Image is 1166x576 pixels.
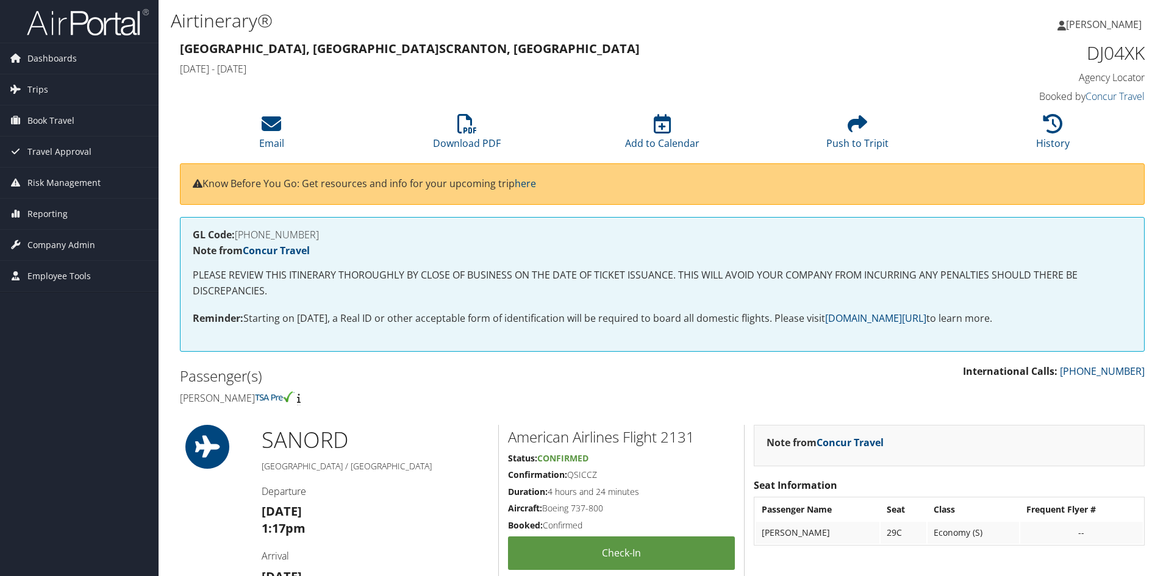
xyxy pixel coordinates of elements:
strong: [GEOGRAPHIC_DATA], [GEOGRAPHIC_DATA] Scranton, [GEOGRAPHIC_DATA] [180,40,640,57]
a: Concur Travel [243,244,310,257]
strong: Aircraft: [508,502,542,514]
a: [PERSON_NAME] [1057,6,1154,43]
td: Economy (S) [928,522,1019,544]
h5: 4 hours and 24 minutes [508,486,735,498]
a: [PHONE_NUMBER] [1060,364,1145,378]
strong: Note from [767,436,884,449]
span: Reporting [27,199,68,229]
span: Travel Approval [27,137,91,167]
span: Book Travel [27,105,74,136]
a: Email [259,121,284,150]
h2: American Airlines Flight 2131 [508,427,735,447]
a: Concur Travel [817,436,884,449]
span: Confirmed [537,452,588,464]
span: Risk Management [27,168,101,198]
a: Check-in [508,536,735,570]
a: Download PDF [433,121,501,150]
p: Starting on [DATE], a Real ID or other acceptable form of identification will be required to boar... [193,311,1132,327]
img: airportal-logo.png [27,8,149,37]
a: here [515,177,536,190]
a: History [1036,121,1070,150]
h5: [GEOGRAPHIC_DATA] / [GEOGRAPHIC_DATA] [262,460,489,472]
h4: Agency Locator [917,71,1145,84]
h4: Arrival [262,549,489,563]
strong: Seat Information [754,478,837,492]
a: Push to Tripit [826,121,889,150]
th: Class [928,499,1019,521]
h4: [PHONE_NUMBER] [193,230,1132,240]
h4: Booked by [917,90,1145,103]
a: [DOMAIN_NAME][URL] [825,311,926,325]
span: Trips [27,74,48,105]
strong: [DATE] [262,503,302,519]
td: 29C [881,522,926,544]
img: tsa-precheck.png [255,391,295,402]
h5: Confirmed [508,519,735,532]
strong: 1:17pm [262,520,306,536]
h5: QSICCZ [508,469,735,481]
h1: Airtinerary® [171,8,826,34]
h5: Boeing 737-800 [508,502,735,514]
td: [PERSON_NAME] [756,522,879,544]
div: -- [1026,527,1137,538]
strong: Status: [508,452,537,464]
h2: Passenger(s) [180,366,653,386]
strong: Duration: [508,486,548,497]
p: Know Before You Go: Get resources and info for your upcoming trip [193,176,1132,192]
h4: Departure [262,485,489,498]
span: [PERSON_NAME] [1066,18,1142,31]
th: Frequent Flyer # [1020,499,1143,521]
h1: DJ04XK [917,40,1145,66]
th: Seat [881,499,926,521]
strong: Note from [193,244,310,257]
p: PLEASE REVIEW THIS ITINERARY THOROUGHLY BY CLOSE OF BUSINESS ON THE DATE OF TICKET ISSUANCE. THIS... [193,268,1132,299]
h1: SAN ORD [262,425,489,455]
th: Passenger Name [756,499,879,521]
a: Add to Calendar [625,121,699,150]
strong: GL Code: [193,228,235,241]
h4: [DATE] - [DATE] [180,62,899,76]
span: Company Admin [27,230,95,260]
span: Employee Tools [27,261,91,291]
span: Dashboards [27,43,77,74]
h4: [PERSON_NAME] [180,391,653,405]
strong: Booked: [508,519,543,531]
strong: Reminder: [193,311,243,325]
a: Concur Travel [1086,90,1145,103]
strong: International Calls: [963,364,1057,378]
strong: Confirmation: [508,469,567,480]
